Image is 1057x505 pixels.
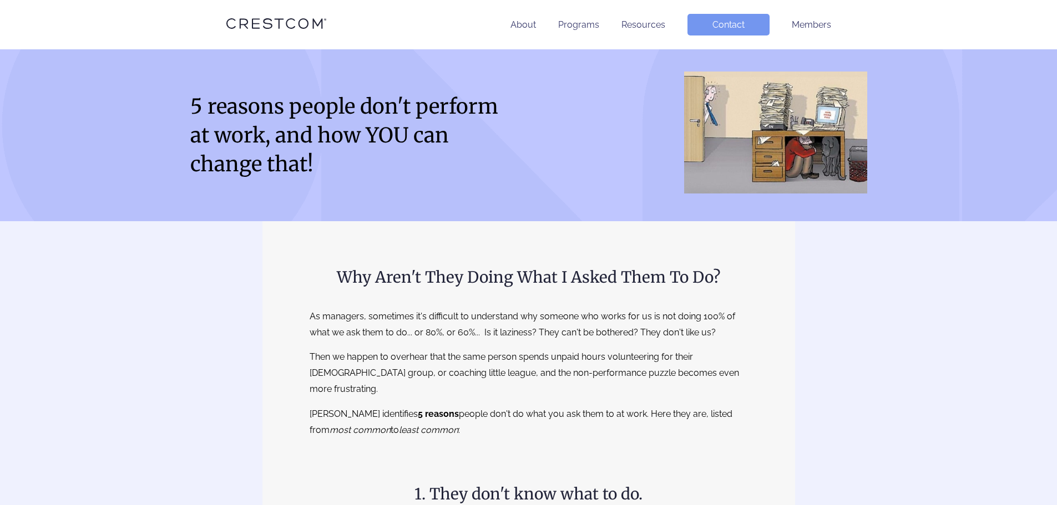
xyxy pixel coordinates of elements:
a: About [510,19,536,30]
em: most common [330,425,391,435]
img: 5 reasons people don't perform at work, and how YOU can change that! [684,72,867,193]
a: Contact [687,14,770,35]
p: As managers, sometimes it's difficult to understand why someone who works for us is not doing 100... [310,309,748,341]
a: Programs [558,19,599,30]
p: Then we happen to overhear that the same person spends unpaid hours volunteering for their [DEMOG... [310,349,748,397]
h2: Why Aren't They Doing What I Asked Them To Do? [310,266,748,289]
a: Resources [621,19,665,30]
strong: 5 reasons [418,409,459,419]
p: [PERSON_NAME] identifies people don't do what you ask them to at work. Here they are, listed from... [310,406,748,438]
a: Members [792,19,831,30]
h1: 5 reasons people don't perform at work, and how YOU can change that! [190,92,518,178]
em: least common [399,425,458,435]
